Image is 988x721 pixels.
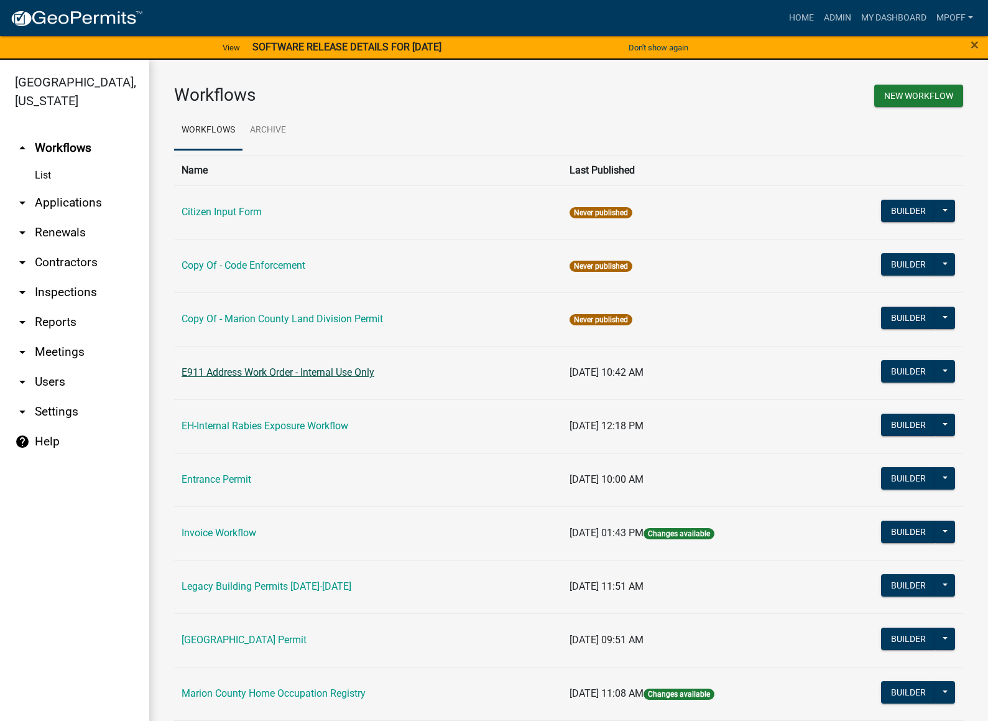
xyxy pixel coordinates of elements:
[931,6,978,30] a: mpoff
[182,687,366,699] a: Marion County Home Occupation Registry
[15,195,30,210] i: arrow_drop_down
[182,366,374,378] a: E911 Address Work Order - Internal Use Only
[15,345,30,360] i: arrow_drop_down
[15,285,30,300] i: arrow_drop_down
[856,6,931,30] a: My Dashboard
[182,313,383,325] a: Copy Of - Marion County Land Division Permit
[881,414,936,436] button: Builder
[182,420,348,432] a: EH-Internal Rabies Exposure Workflow
[881,253,936,276] button: Builder
[15,404,30,419] i: arrow_drop_down
[881,200,936,222] button: Builder
[971,37,979,52] button: Close
[182,206,262,218] a: Citizen Input Form
[15,141,30,156] i: arrow_drop_up
[15,434,30,449] i: help
[570,687,644,699] span: [DATE] 11:08 AM
[570,527,644,539] span: [DATE] 01:43 PM
[881,360,936,383] button: Builder
[881,681,936,704] button: Builder
[174,111,242,151] a: Workflows
[570,366,644,378] span: [DATE] 10:42 AM
[881,521,936,543] button: Builder
[624,37,693,58] button: Don't show again
[644,689,714,700] span: Changes available
[218,37,245,58] a: View
[570,580,644,592] span: [DATE] 11:51 AM
[182,527,256,539] a: Invoice Workflow
[15,374,30,389] i: arrow_drop_down
[570,314,632,325] span: Never published
[874,85,963,107] button: New Workflow
[182,580,351,592] a: Legacy Building Permits [DATE]-[DATE]
[570,261,632,272] span: Never published
[570,420,644,432] span: [DATE] 12:18 PM
[644,528,714,539] span: Changes available
[881,628,936,650] button: Builder
[252,41,441,53] strong: SOFTWARE RELEASE DETAILS FOR [DATE]
[174,155,562,185] th: Name
[562,155,819,185] th: Last Published
[182,259,305,271] a: Copy Of - Code Enforcement
[15,255,30,270] i: arrow_drop_down
[971,36,979,53] span: ×
[15,315,30,330] i: arrow_drop_down
[182,634,307,646] a: [GEOGRAPHIC_DATA] Permit
[570,207,632,218] span: Never published
[174,85,560,106] h3: Workflows
[570,473,644,485] span: [DATE] 10:00 AM
[784,6,819,30] a: Home
[881,307,936,329] button: Builder
[881,467,936,490] button: Builder
[570,634,644,646] span: [DATE] 09:51 AM
[242,111,293,151] a: Archive
[15,225,30,240] i: arrow_drop_down
[182,473,251,485] a: Entrance Permit
[819,6,856,30] a: Admin
[881,574,936,597] button: Builder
